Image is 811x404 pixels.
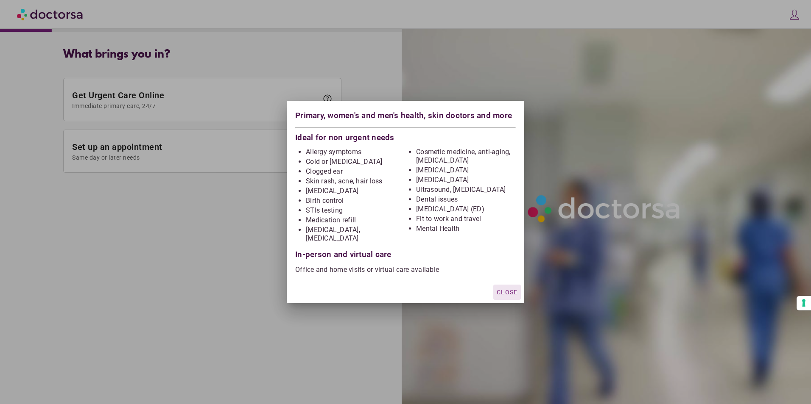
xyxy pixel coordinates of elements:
li: [MEDICAL_DATA], [MEDICAL_DATA] [306,226,405,243]
div: Ideal for non urgent needs [295,131,516,142]
li: Birth control [306,196,405,205]
li: Cosmetic medicine, anti-aging, [MEDICAL_DATA] [416,148,516,165]
button: Close [493,285,521,300]
span: Close [497,289,517,296]
li: Mental Health [416,224,516,233]
li: STIs testing [306,206,405,215]
li: Cold or [MEDICAL_DATA] [306,158,405,166]
li: Allergy symptoms [306,148,405,156]
li: [MEDICAL_DATA] [416,166,516,174]
li: Ultrasound, [MEDICAL_DATA] [416,185,516,194]
li: Clogged ear [306,167,405,176]
li: [MEDICAL_DATA] [306,187,405,195]
button: Your consent preferences for tracking technologies [797,296,811,310]
li: Medication refill [306,216,405,224]
li: Fit to work and travel [416,215,516,223]
li: [MEDICAL_DATA] (ED) [416,205,516,213]
li: Skin rash, acne, hair loss [306,177,405,185]
li: Dental issues [416,195,516,204]
p: Office and home visits or virtual care available [295,266,516,274]
div: In-person and virtual care [295,244,516,259]
li: [MEDICAL_DATA] [416,176,516,184]
div: Primary, women's and men's health, skin doctors and more [295,109,516,124]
